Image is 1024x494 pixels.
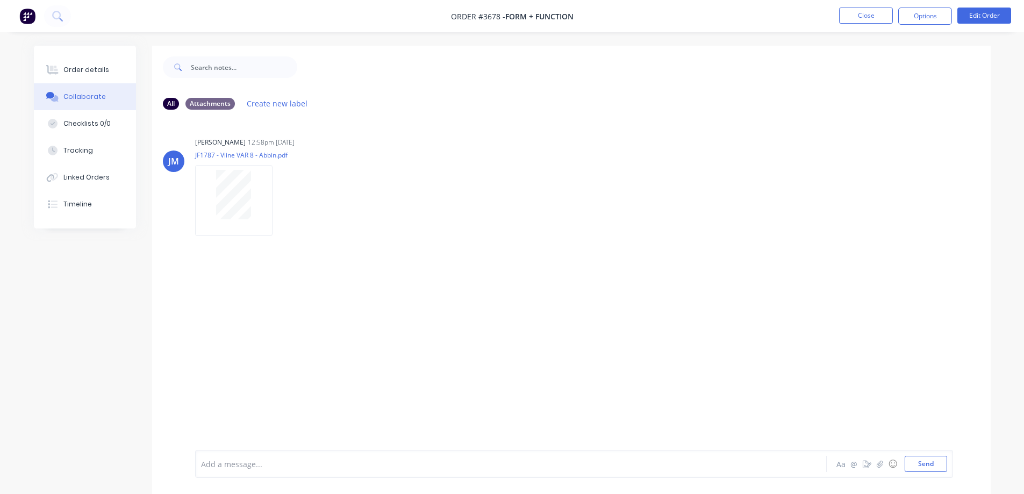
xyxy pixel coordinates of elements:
button: Timeline [34,191,136,218]
iframe: Intercom live chat [987,457,1013,483]
div: Linked Orders [63,173,110,182]
div: Order details [63,65,109,75]
div: 12:58pm [DATE] [248,138,295,147]
span: Form + Function [505,11,574,22]
div: All [163,98,179,110]
button: Close [839,8,893,24]
button: Aa [835,457,848,470]
div: Timeline [63,199,92,209]
button: Edit Order [957,8,1011,24]
button: @ [848,457,861,470]
button: Create new label [241,96,313,111]
div: Tracking [63,146,93,155]
button: Linked Orders [34,164,136,191]
button: Options [898,8,952,25]
button: Tracking [34,137,136,164]
p: JF1787 - Vline VAR 8 - Abbin.pdf [195,151,288,160]
span: Order #3678 - [451,11,505,22]
button: Collaborate [34,83,136,110]
div: JM [168,155,179,168]
input: Search notes... [191,56,297,78]
div: Attachments [185,98,235,110]
div: [PERSON_NAME] [195,138,246,147]
div: Checklists 0/0 [63,119,111,128]
button: ☺ [886,457,899,470]
button: Checklists 0/0 [34,110,136,137]
img: Factory [19,8,35,24]
div: Collaborate [63,92,106,102]
button: Send [905,456,947,472]
button: Order details [34,56,136,83]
